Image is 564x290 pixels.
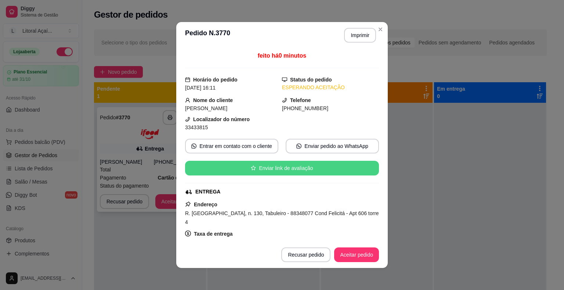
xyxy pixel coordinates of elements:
strong: Endereço [194,202,217,207]
div: ENTREGA [195,188,220,196]
strong: Localizador do número [193,116,250,122]
strong: Status do pedido [290,77,332,83]
span: pushpin [185,201,191,207]
button: whats-appEntrar em contato com o cliente [185,139,278,153]
span: feito há 0 minutos [258,52,306,59]
span: 33433815 [185,124,208,130]
span: [DATE] 16:11 [185,85,216,91]
h3: Pedido N. 3770 [185,28,230,43]
span: star [251,166,256,171]
button: Imprimir [344,28,376,43]
span: phone [185,117,190,122]
button: Recusar pedido [281,247,330,262]
span: [PHONE_NUMBER] [282,105,328,111]
strong: Telefone [290,97,311,103]
span: desktop [282,77,287,82]
strong: Taxa de entrega [194,231,233,237]
span: R. [GEOGRAPHIC_DATA], n. 130, Tabuleiro - 88348077 Cond Felicitá - Apt 606 torre 4 [185,210,379,225]
button: starEnviar link de avaliação [185,161,379,175]
span: [PERSON_NAME] [185,105,227,111]
div: ESPERANDO ACEITAÇÃO [282,84,379,91]
span: phone [282,98,287,103]
span: whats-app [296,144,301,149]
span: user [185,98,190,103]
button: whats-appEnviar pedido ao WhatsApp [286,139,379,153]
button: Close [375,23,386,35]
span: dollar [185,231,191,236]
button: Aceitar pedido [334,247,379,262]
strong: Horário do pedido [193,77,238,83]
span: whats-app [191,144,196,149]
span: calendar [185,77,190,82]
strong: Nome do cliente [193,97,233,103]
